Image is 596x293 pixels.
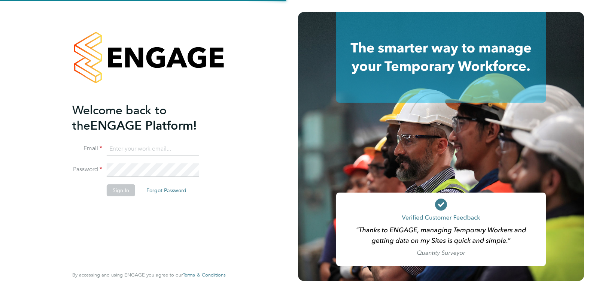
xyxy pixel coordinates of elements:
label: Password [72,166,102,173]
button: Sign In [107,184,135,196]
h2: ENGAGE Platform! [72,103,218,133]
input: Enter your work email... [107,142,199,156]
button: Forgot Password [140,184,192,196]
span: By accessing and using ENGAGE you agree to our [72,272,226,278]
label: Email [72,145,102,152]
a: Terms & Conditions [183,272,226,278]
span: Welcome back to the [72,103,167,133]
